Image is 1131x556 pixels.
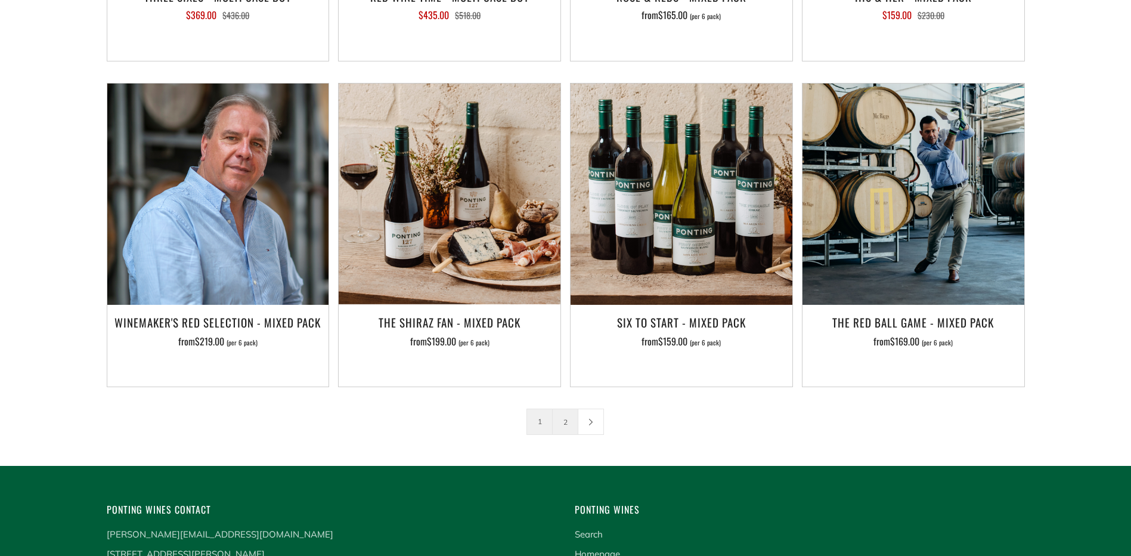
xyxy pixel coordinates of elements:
a: Winemaker's Red Selection - Mixed Pack from$219.00 (per 6 pack) [107,312,329,372]
span: (per 6 pack) [690,13,721,20]
h4: Ponting Wines Contact [107,502,557,518]
span: $518.00 [455,9,481,21]
a: The Red Ball Game - Mixed Pack from$169.00 (per 6 pack) [802,312,1024,372]
span: 1 [526,409,553,435]
span: $169.00 [890,334,919,348]
span: $159.00 [658,334,687,348]
a: 2 [553,409,578,434]
span: $435.00 [419,8,449,22]
span: (per 6 pack) [458,339,489,346]
h3: The Shiraz Fan - Mixed Pack [345,312,554,332]
span: from [873,334,953,348]
span: $230.00 [918,9,944,21]
span: $219.00 [195,334,224,348]
a: Search [575,529,603,540]
span: $436.00 [222,9,249,21]
h4: Ponting Wines [575,502,1025,518]
h3: Six To Start - Mixed Pack [577,312,786,332]
span: $159.00 [882,8,912,22]
span: from [178,334,258,348]
span: (per 6 pack) [922,339,953,346]
span: from [642,334,721,348]
span: from [410,334,489,348]
h3: The Red Ball Game - Mixed Pack [808,312,1018,332]
h3: Winemaker's Red Selection - Mixed Pack [113,312,323,332]
a: The Shiraz Fan - Mixed Pack from$199.00 (per 6 pack) [339,312,560,372]
span: (per 6 pack) [690,339,721,346]
span: (per 6 pack) [227,339,258,346]
a: [PERSON_NAME][EMAIL_ADDRESS][DOMAIN_NAME] [107,529,333,540]
span: $165.00 [658,8,687,22]
span: $369.00 [186,8,216,22]
a: Six To Start - Mixed Pack from$159.00 (per 6 pack) [571,312,792,372]
span: $199.00 [427,334,456,348]
span: from [642,8,721,22]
